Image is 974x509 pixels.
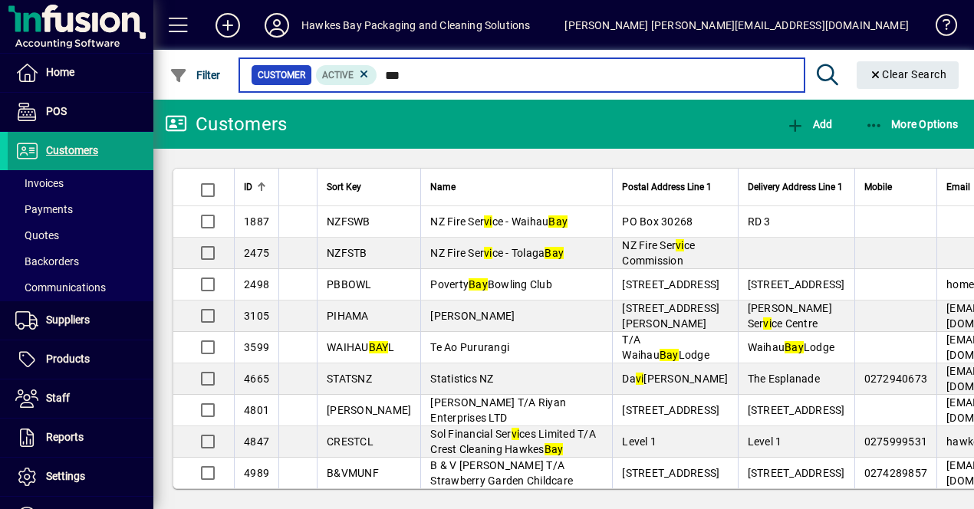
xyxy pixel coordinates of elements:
[676,239,684,251] em: vi
[258,67,305,83] span: Customer
[316,65,377,85] mat-chip: Activation Status: Active
[430,396,566,424] span: [PERSON_NAME] T/A Riyan Enterprises LTD
[430,341,509,353] span: Te Ao Pururangi
[622,278,719,291] span: [STREET_ADDRESS]
[46,66,74,78] span: Home
[244,310,269,322] span: 3105
[244,467,269,479] span: 4989
[469,278,488,291] em: Bay
[864,467,928,479] span: 0274289857
[748,278,845,291] span: [STREET_ADDRESS]
[46,470,85,482] span: Settings
[244,404,269,416] span: 4801
[430,278,552,291] span: Poverty Bowling Club
[785,341,804,353] em: Bay
[8,340,153,379] a: Products
[548,215,568,228] em: Bay
[430,179,456,195] span: Name
[864,435,928,448] span: 0275999531
[564,13,909,38] div: [PERSON_NAME] [PERSON_NAME][EMAIL_ADDRESS][DOMAIN_NAME]
[15,177,64,189] span: Invoices
[8,222,153,248] a: Quotes
[169,69,221,81] span: Filter
[244,247,269,259] span: 2475
[327,435,373,448] span: CRESTCL
[748,435,782,448] span: Level 1
[857,61,959,89] button: Clear
[748,215,771,228] span: RD 3
[8,274,153,300] a: Communications
[46,431,84,443] span: Reports
[430,310,515,322] span: [PERSON_NAME]
[622,467,719,479] span: [STREET_ADDRESS]
[636,373,644,385] em: vi
[748,467,845,479] span: [STREET_ADDRESS]
[252,11,301,39] button: Profile
[166,61,225,89] button: Filter
[46,144,98,156] span: Customers
[622,333,709,361] span: T/A Waihau Lodge
[46,105,67,117] span: POS
[484,215,492,228] em: vi
[622,435,656,448] span: Level 1
[327,467,379,479] span: B&VMUNF
[8,301,153,340] a: Suppliers
[622,239,695,267] span: NZ Fire Ser ce Commission
[946,179,970,195] span: Email
[864,373,928,385] span: 0272940673
[244,278,269,291] span: 2498
[660,349,679,361] em: Bay
[430,179,603,195] div: Name
[748,302,832,330] span: [PERSON_NAME] Ser ce Centre
[545,247,564,259] em: Bay
[165,112,287,136] div: Customers
[8,248,153,274] a: Backorders
[244,435,269,448] span: 4847
[748,341,835,353] span: Waihau Lodge
[203,11,252,39] button: Add
[545,443,564,455] em: Bay
[327,247,367,259] span: NZFSTB
[430,215,568,228] span: NZ Fire Ser ce - Waihau
[430,373,493,385] span: Statistics NZ
[484,247,492,259] em: vi
[301,13,531,38] div: Hawkes Bay Packaging and Cleaning Solutions
[748,373,820,385] span: The Esplanade
[327,341,395,353] span: WAIHAU L
[864,179,892,195] span: Mobile
[622,215,693,228] span: PO Box 30268
[8,170,153,196] a: Invoices
[782,110,836,138] button: Add
[8,379,153,418] a: Staff
[430,247,564,259] span: NZ Fire Ser ce - Tolaga
[244,373,269,385] span: 4665
[622,373,728,385] span: Da [PERSON_NAME]
[8,196,153,222] a: Payments
[15,203,73,215] span: Payments
[748,179,843,195] span: Delivery Address Line 1
[244,215,269,228] span: 1887
[869,68,947,80] span: Clear Search
[327,404,411,416] span: [PERSON_NAME]
[244,179,252,195] span: ID
[8,419,153,457] a: Reports
[864,179,928,195] div: Mobile
[244,341,269,353] span: 3599
[430,428,596,455] span: Sol Financial Ser ces Limited T/A Crest Cleaning Hawkes
[327,278,372,291] span: PBBOWL
[369,341,389,353] em: BAY
[763,317,772,330] em: vi
[622,302,719,330] span: [STREET_ADDRESS][PERSON_NAME]
[46,353,90,365] span: Products
[15,255,79,268] span: Backorders
[8,458,153,496] a: Settings
[15,229,59,241] span: Quotes
[622,404,719,416] span: [STREET_ADDRESS]
[861,110,962,138] button: More Options
[327,215,370,228] span: NZFSWB
[865,118,959,130] span: More Options
[8,54,153,92] a: Home
[46,314,90,326] span: Suppliers
[430,459,573,487] span: B & V [PERSON_NAME] T/A Strawberry Garden Childcare
[46,392,70,404] span: Staff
